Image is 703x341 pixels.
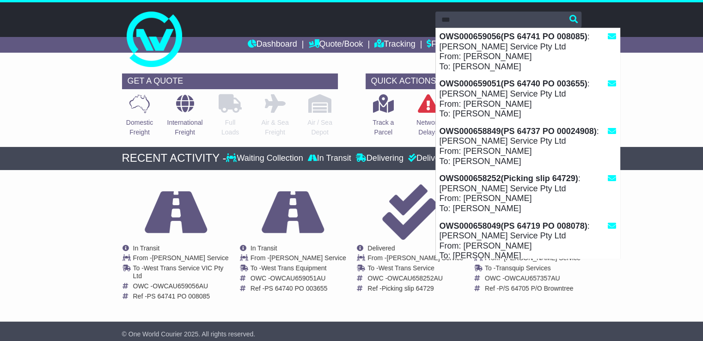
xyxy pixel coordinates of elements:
[436,218,620,265] div: : [PERSON_NAME] Service Pty Ltd From: [PERSON_NAME] To: [PERSON_NAME]
[485,274,581,285] td: OWC -
[367,285,463,292] td: Ref -
[133,244,160,252] span: In Transit
[251,274,346,285] td: OWC -
[367,254,463,264] td: From -
[126,94,153,142] a: DomesticFreight
[374,37,415,53] a: Tracking
[251,285,346,292] td: Ref -
[251,244,277,252] span: In Transit
[219,118,242,137] p: Full Loads
[122,73,338,89] div: GET A QUOTE
[485,285,581,292] td: Ref -
[440,32,587,41] strong: OWS000659056(PS 64741 PO 008085)
[440,79,587,88] strong: OWS000659051(PS 64740 PO 003655)
[307,118,332,137] p: Air / Sea Depot
[308,37,363,53] a: Quote/Book
[126,118,153,137] p: Domestic Freight
[122,326,581,340] div: FROM OUR SUPPORT
[248,37,297,53] a: Dashboard
[133,292,230,300] td: Ref -
[382,285,434,292] span: Picking slip 64729
[436,28,620,75] div: : [PERSON_NAME] Service Pty Ltd From: [PERSON_NAME] To: [PERSON_NAME]
[440,221,587,231] strong: OWS000658049(PS 64719 PO 008078)
[440,127,597,136] strong: OWS000658849(PS 64737 PO 00024908)
[485,254,581,264] td: From -
[504,254,581,262] span: [PERSON_NAME] Service
[122,152,226,165] div: RECENT ACTIVITY -
[133,282,230,292] td: OWC -
[264,285,327,292] span: PS 64740 PO 003655
[367,274,463,285] td: OWC -
[372,94,394,142] a: Track aParcel
[133,264,230,282] td: To -
[387,274,443,282] span: OWCAU658252AU
[366,73,581,89] div: QUICK ACTIONS
[261,118,288,137] p: Air & Sea Freight
[226,153,305,164] div: Waiting Collection
[269,254,346,262] span: [PERSON_NAME] Service
[167,118,202,137] p: International Freight
[416,118,440,137] p: Network Delays
[485,264,581,274] td: To -
[427,37,469,53] a: Financials
[406,153,452,164] div: Delivered
[436,123,620,170] div: : [PERSON_NAME] Service Pty Ltd From: [PERSON_NAME] To: [PERSON_NAME]
[499,285,573,292] span: P/S 64705 P/O Browntree
[152,254,229,262] span: [PERSON_NAME] Service
[122,330,256,338] span: © One World Courier 2025. All rights reserved.
[505,274,560,282] span: OWCAU657357AU
[416,94,440,142] a: NetworkDelays
[373,118,394,137] p: Track a Parcel
[147,292,210,300] span: PS 64741 PO 008085
[436,75,620,122] div: : [PERSON_NAME] Service Pty Ltd From: [PERSON_NAME] To: [PERSON_NAME]
[367,244,395,252] span: Delivered
[367,264,463,274] td: To -
[379,264,434,272] span: West Trans Service
[133,254,230,264] td: From -
[166,94,203,142] a: InternationalFreight
[270,274,326,282] span: OWCAU659051AU
[354,153,406,164] div: Delivering
[495,264,550,272] span: Transquip Services
[251,264,346,274] td: To -
[306,153,354,164] div: In Transit
[153,282,208,290] span: OWCAU659056AU
[133,264,224,280] span: West Trans Service VIC Pty Ltd
[440,174,578,183] strong: OWS000658252(Picking slip 64729)
[387,254,464,262] span: [PERSON_NAME] Service
[436,170,620,217] div: : [PERSON_NAME] Service Pty Ltd From: [PERSON_NAME] To: [PERSON_NAME]
[261,264,326,272] span: West Trans Equipment
[251,254,346,264] td: From -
